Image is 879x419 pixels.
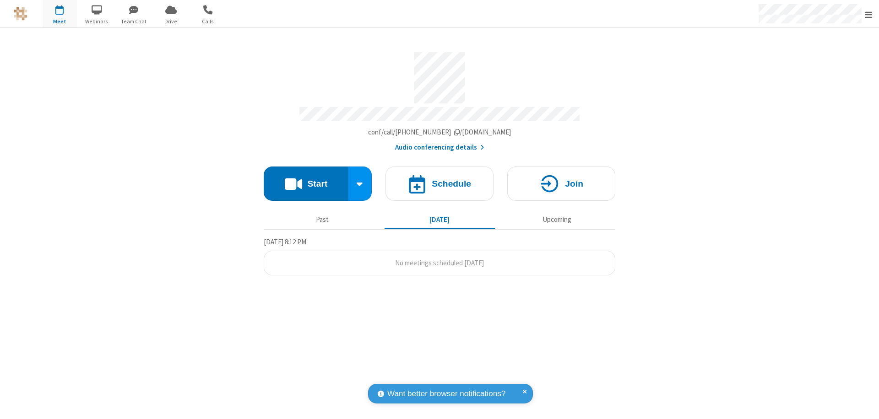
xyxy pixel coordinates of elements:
[395,142,484,153] button: Audio conferencing details
[43,17,77,26] span: Meet
[507,167,615,201] button: Join
[264,236,615,276] section: Today's Meetings
[191,17,225,26] span: Calls
[502,211,612,228] button: Upcoming
[432,179,471,188] h4: Schedule
[80,17,114,26] span: Webinars
[387,388,505,400] span: Want better browser notifications?
[264,237,306,246] span: [DATE] 8:12 PM
[154,17,188,26] span: Drive
[395,258,484,267] span: No meetings scheduled [DATE]
[14,7,27,21] img: QA Selenium DO NOT DELETE OR CHANGE
[264,167,348,201] button: Start
[264,45,615,153] section: Account details
[565,179,583,188] h4: Join
[267,211,378,228] button: Past
[368,127,511,138] button: Copy my meeting room linkCopy my meeting room link
[368,128,511,136] span: Copy my meeting room link
[117,17,151,26] span: Team Chat
[307,179,327,188] h4: Start
[385,211,495,228] button: [DATE]
[385,167,494,201] button: Schedule
[348,167,372,201] div: Start conference options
